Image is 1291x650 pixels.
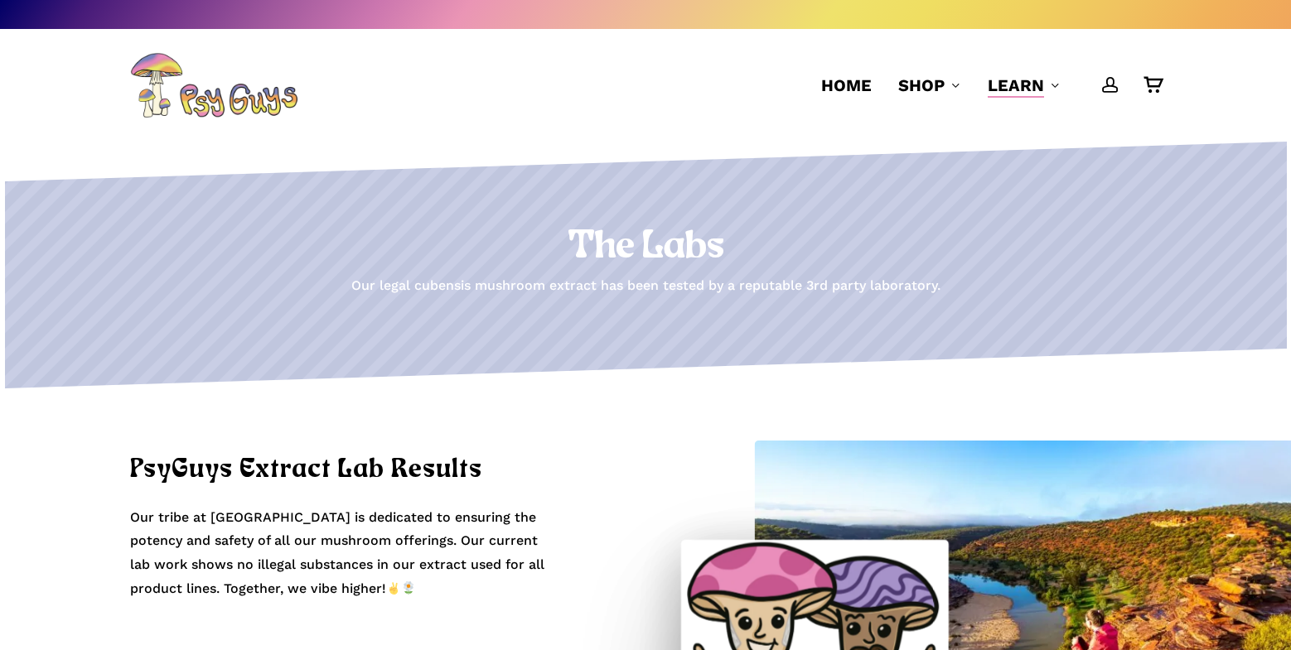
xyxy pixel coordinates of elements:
[808,29,1162,142] nav: Main Menu
[130,274,1162,298] p: Our legal cubensis mushroom extract has been tested by a reputable 3rd party laboratory.
[387,581,400,595] img: ✌️
[821,74,872,97] a: Home
[402,581,415,595] img: 🌼
[130,451,561,488] h2: PsyGuys Extract Lab Results
[898,75,945,95] span: Shop
[988,75,1044,95] span: Learn
[988,74,1061,97] a: Learn
[130,224,1162,271] h1: The Labs
[130,506,544,601] p: Our tribe at [GEOGRAPHIC_DATA] is dedicated to ensuring the potency and safety of all our mushroo...
[391,454,482,488] span: Results
[130,454,233,488] span: PsyGuys
[338,454,384,488] span: Lab
[239,454,331,488] span: Extract
[130,52,297,118] img: PsyGuys
[821,75,872,95] span: Home
[898,74,961,97] a: Shop
[1144,76,1162,94] a: Cart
